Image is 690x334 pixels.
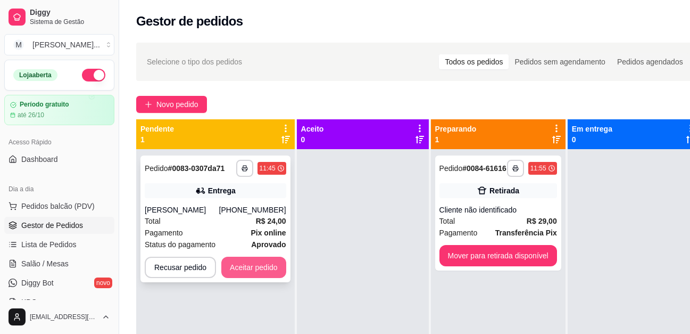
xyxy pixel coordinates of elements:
a: KDS [4,294,114,311]
div: Cliente não identificado [439,205,557,215]
article: Período gratuito [20,101,69,109]
p: 0 [301,134,324,145]
span: Pedido [145,164,168,173]
span: Diggy Bot [21,278,54,288]
a: Gestor de Pedidos [4,217,114,234]
button: Recusar pedido [145,257,216,278]
div: [PHONE_NUMBER] [219,205,286,215]
span: plus [145,101,152,108]
strong: Transferência Pix [495,229,557,237]
div: Entrega [208,185,236,196]
a: Lista de Pedidos [4,236,114,253]
article: até 26/10 [18,111,44,119]
a: Salão / Mesas [4,255,114,272]
strong: aprovado [251,240,286,249]
p: Aceito [301,124,324,134]
span: Sistema de Gestão [30,18,110,26]
strong: R$ 29,00 [527,217,557,225]
p: 0 [572,134,612,145]
div: 11:45 [260,164,276,173]
div: Pedidos agendados [611,54,689,69]
div: Retirada [489,185,519,196]
div: [PERSON_NAME] [145,205,219,215]
span: KDS [21,297,37,307]
div: Pedidos sem agendamento [509,54,611,69]
button: Pedidos balcão (PDV) [4,198,114,215]
strong: # 0084-61616 [462,164,506,173]
button: Mover para retirada disponível [439,245,557,266]
h2: Gestor de pedidos [136,13,243,30]
button: Aceitar pedido [221,257,286,278]
a: Dashboard [4,151,114,168]
div: [PERSON_NAME] ... [32,39,100,50]
span: [EMAIL_ADDRESS][DOMAIN_NAME] [30,313,97,321]
span: M [13,39,24,50]
strong: Pix online [251,229,286,237]
span: Pedidos balcão (PDV) [21,201,95,211]
span: Pagamento [439,227,478,239]
span: Status do pagamento [145,239,215,250]
p: Preparando [435,124,477,134]
p: 1 [435,134,477,145]
p: Pendente [140,124,174,134]
span: Novo pedido [156,99,198,110]
p: Em entrega [572,124,612,134]
span: Dashboard [21,154,58,165]
button: [EMAIL_ADDRESS][DOMAIN_NAME] [4,304,114,330]
p: 1 [140,134,174,145]
span: Total [439,215,455,227]
span: Gestor de Pedidos [21,220,83,231]
div: Acesso Rápido [4,134,114,151]
span: Lista de Pedidos [21,239,77,250]
span: Salão / Mesas [21,258,69,269]
span: Pagamento [145,227,183,239]
div: Dia a dia [4,181,114,198]
span: Selecione o tipo dos pedidos [147,56,242,68]
span: Diggy [30,8,110,18]
a: Diggy Botnovo [4,274,114,291]
a: DiggySistema de Gestão [4,4,114,30]
div: Loja aberta [13,69,57,81]
span: Pedido [439,164,463,173]
button: Alterar Status [82,69,105,82]
strong: R$ 24,00 [256,217,286,225]
button: Novo pedido [136,96,207,113]
a: Período gratuitoaté 26/10 [4,95,114,125]
div: Todos os pedidos [439,54,509,69]
strong: # 0083-0307da71 [168,164,225,173]
button: Select a team [4,34,114,55]
div: 11:55 [530,164,546,173]
span: Total [145,215,161,227]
